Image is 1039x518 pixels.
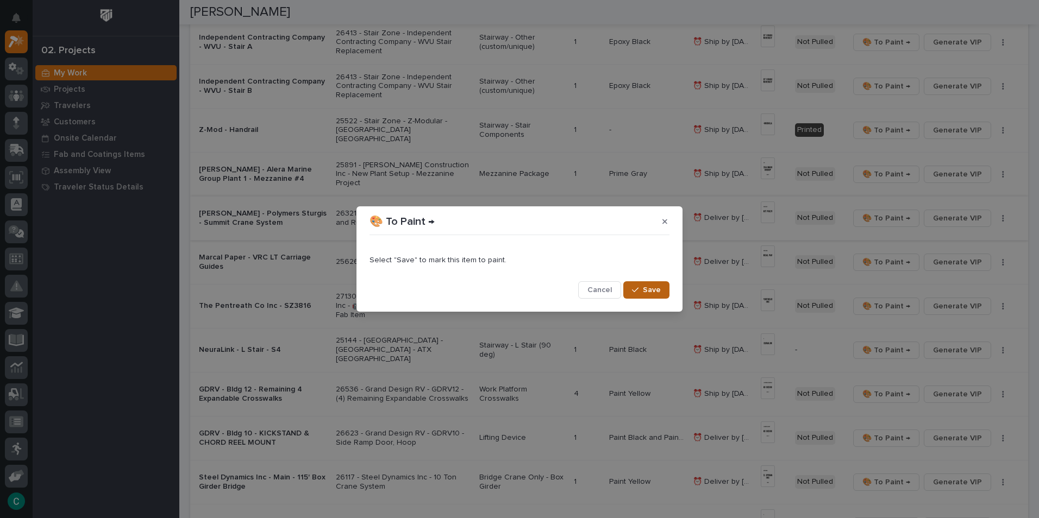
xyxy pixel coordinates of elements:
[587,285,612,295] span: Cancel
[623,281,669,299] button: Save
[370,256,669,265] p: Select "Save" to mark this item to paint.
[370,215,435,228] p: 🎨 To Paint →
[643,285,661,295] span: Save
[578,281,621,299] button: Cancel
